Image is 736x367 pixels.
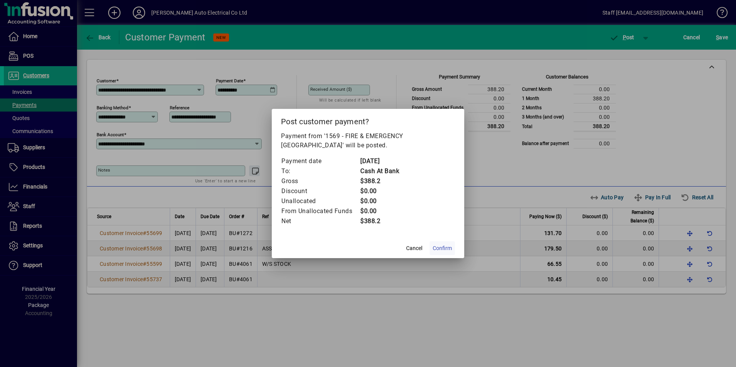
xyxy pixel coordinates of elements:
td: Net [281,216,360,226]
td: Cash At Bank [360,166,399,176]
span: Confirm [433,244,452,252]
td: To: [281,166,360,176]
p: Payment from '1569 - FIRE & EMERGENCY [GEOGRAPHIC_DATA]' will be posted. [281,132,455,150]
td: $0.00 [360,206,399,216]
td: Discount [281,186,360,196]
td: $0.00 [360,196,399,206]
td: $388.2 [360,176,399,186]
td: $0.00 [360,186,399,196]
button: Confirm [430,241,455,255]
td: [DATE] [360,156,399,166]
span: Cancel [406,244,422,252]
td: Gross [281,176,360,186]
td: From Unallocated Funds [281,206,360,216]
td: Unallocated [281,196,360,206]
h2: Post customer payment? [272,109,464,131]
button: Cancel [402,241,427,255]
td: Payment date [281,156,360,166]
td: $388.2 [360,216,399,226]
